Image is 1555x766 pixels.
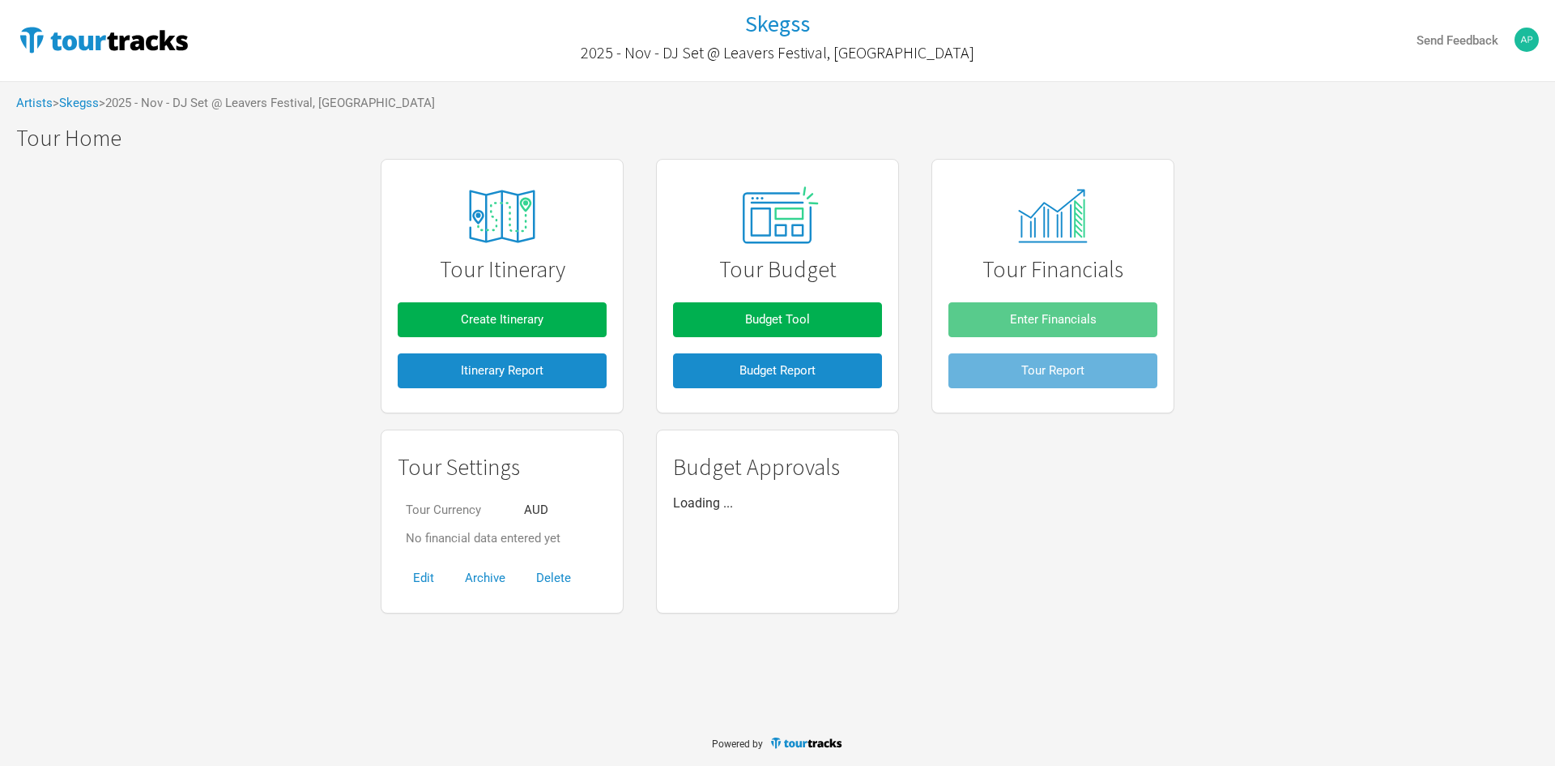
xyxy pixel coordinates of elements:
[673,294,882,345] a: Budget Tool
[398,455,607,480] h1: Tour Settings
[673,496,882,511] p: Loading ...
[673,455,882,480] h1: Budget Approvals
[673,353,882,388] button: Budget Report
[673,345,882,396] a: Budget Report
[516,496,569,524] td: AUD
[16,96,53,110] a: Artists
[581,44,974,62] h2: 2025 - Nov - DJ Set @ Leavers Festival, [GEOGRAPHIC_DATA]
[461,363,543,378] span: Itinerary Report
[398,302,607,337] button: Create Itinerary
[948,294,1157,345] a: Enter Financials
[53,97,99,109] span: >
[1010,312,1097,327] span: Enter Financials
[521,561,586,596] button: Delete
[16,126,1555,151] h1: Tour Home
[745,11,810,36] a: Skegss
[948,353,1157,388] button: Tour Report
[398,561,449,596] button: Edit
[1021,363,1084,378] span: Tour Report
[1009,189,1096,243] img: tourtracks_14_icons_monitor.svg
[948,302,1157,337] button: Enter Financials
[16,24,191,56] img: TourTracks
[99,97,435,109] span: > 2025 - Nov - DJ Set @ Leavers Festival, [GEOGRAPHIC_DATA]
[449,561,521,596] button: Archive
[398,294,607,345] a: Create Itinerary
[1515,28,1539,52] img: Alexander
[769,736,844,750] img: TourTracks
[581,36,974,70] a: 2025 - Nov - DJ Set @ Leavers Festival, [GEOGRAPHIC_DATA]
[441,178,563,255] img: tourtracks_icons_FA_06_icons_itinerary.svg
[398,571,449,585] a: Edit
[1417,33,1498,48] strong: Send Feedback
[712,738,763,750] span: Powered by
[948,345,1157,396] a: Tour Report
[398,353,607,388] button: Itinerary Report
[461,312,543,327] span: Create Itinerary
[948,257,1157,282] h1: Tour Financials
[398,524,569,553] td: No financial data entered yet
[673,302,882,337] button: Budget Tool
[739,363,816,378] span: Budget Report
[673,257,882,282] h1: Tour Budget
[398,345,607,396] a: Itinerary Report
[398,257,607,282] h1: Tour Itinerary
[745,312,810,327] span: Budget Tool
[723,182,832,250] img: tourtracks_02_icon_presets.svg
[745,9,810,38] h1: Skegss
[398,496,516,524] td: Tour Currency
[59,96,99,110] a: Skegss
